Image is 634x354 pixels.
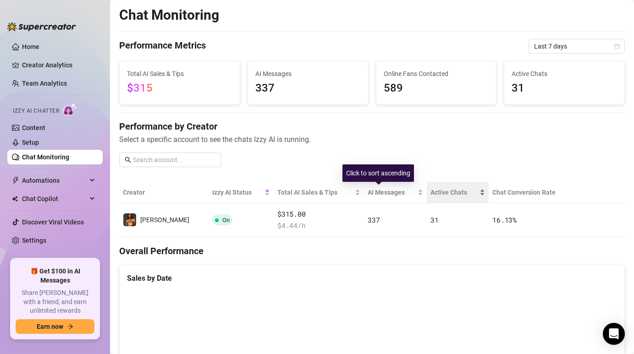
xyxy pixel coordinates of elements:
[492,215,516,224] span: 16.13 %
[22,237,46,244] a: Settings
[384,80,489,97] span: 589
[12,196,18,202] img: Chat Copilot
[22,173,87,188] span: Automations
[512,69,617,79] span: Active Chats
[119,6,219,24] h2: Chat Monitoring
[22,58,95,72] a: Creator Analytics
[384,69,489,79] span: Online Fans Contacted
[534,39,619,53] span: Last 7 days
[22,124,45,131] a: Content
[119,182,209,203] th: Creator
[119,120,625,133] h4: Performance by Creator
[12,177,19,184] span: thunderbolt
[125,157,131,163] span: search
[222,217,230,223] span: On
[603,323,625,345] div: Open Intercom Messenger
[364,182,427,203] th: AI Messages
[127,82,153,94] span: $315
[489,182,574,203] th: Chat Conversion Rate
[22,218,84,226] a: Discover Viral Videos
[22,43,39,50] a: Home
[16,319,94,334] button: Earn nowarrow-right
[133,155,215,165] input: Search account...
[430,215,438,224] span: 31
[13,107,59,115] span: Izzy AI Chatter
[277,187,353,197] span: Total AI Sales & Tips
[277,220,360,231] span: $ 4.44 /h
[140,216,189,223] span: [PERSON_NAME]
[123,213,136,226] img: Annie
[127,69,232,79] span: Total AI Sales & Tips
[37,323,63,330] span: Earn now
[22,191,87,206] span: Chat Copilot
[119,134,625,145] span: Select a specific account to see the chats Izzy AI is running.
[368,187,416,197] span: AI Messages
[512,80,617,97] span: 31
[22,80,67,87] a: Team Analytics
[368,215,380,224] span: 337
[212,187,263,197] span: Izzy AI Status
[16,289,94,316] span: Share [PERSON_NAME] with a friend, and earn unlimited rewards
[614,44,620,49] span: calendar
[342,164,414,182] div: Click to sort ascending
[255,69,361,79] span: AI Messages
[430,187,478,197] span: Active Chats
[209,182,274,203] th: Izzy AI Status
[119,39,206,54] h4: Performance Metrics
[274,182,364,203] th: Total AI Sales & Tips
[22,139,39,146] a: Setup
[67,323,73,330] span: arrow-right
[119,245,625,257] h4: Overall Performance
[127,272,617,284] div: Sales by Date
[277,209,360,220] span: $315.00
[22,153,69,161] a: Chat Monitoring
[255,80,361,97] span: 337
[16,267,94,285] span: 🎁 Get $100 in AI Messages
[427,182,489,203] th: Active Chats
[63,103,77,116] img: AI Chatter
[7,22,76,31] img: logo-BBDzfeDw.svg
